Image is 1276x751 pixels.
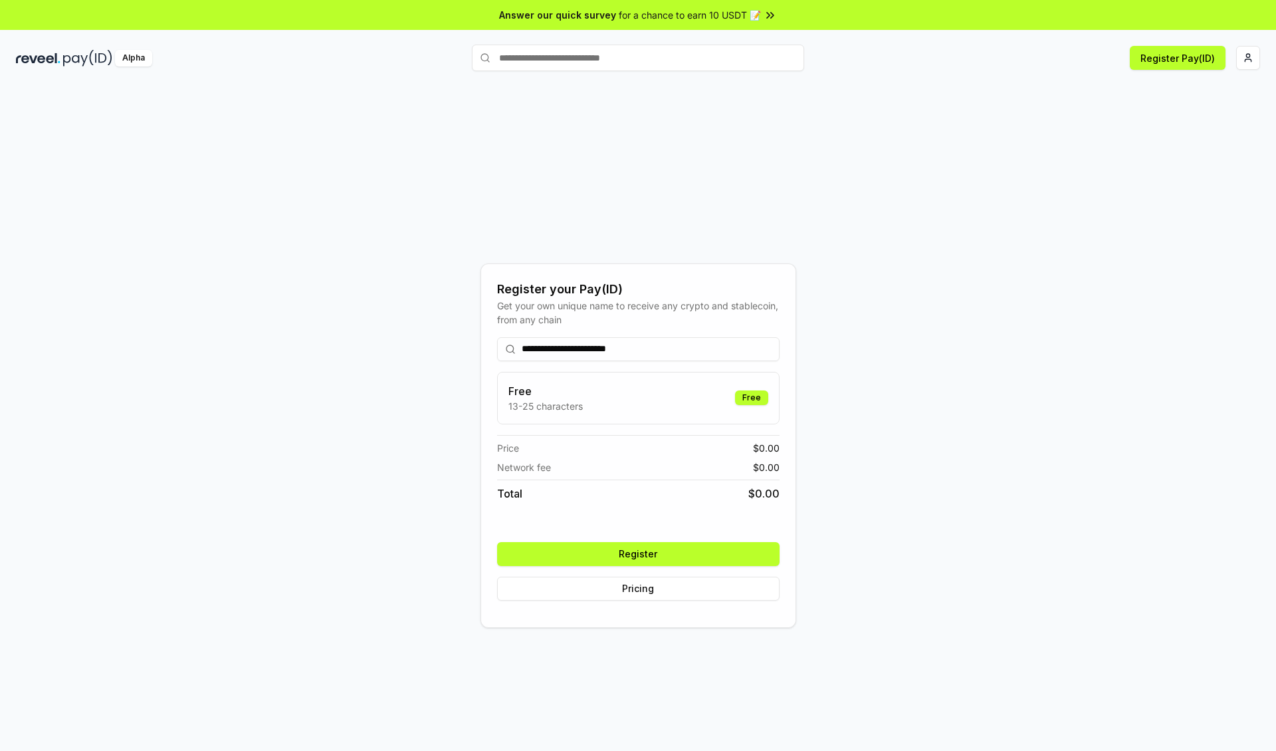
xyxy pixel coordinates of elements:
[16,50,60,67] img: reveel_dark
[497,299,780,327] div: Get your own unique name to receive any crypto and stablecoin, from any chain
[63,50,112,67] img: pay_id
[497,460,551,474] span: Network fee
[735,390,768,405] div: Free
[508,383,583,399] h3: Free
[748,486,780,502] span: $ 0.00
[497,280,780,299] div: Register your Pay(ID)
[499,8,616,22] span: Answer our quick survey
[508,399,583,413] p: 13-25 characters
[753,460,780,474] span: $ 0.00
[1130,46,1225,70] button: Register Pay(ID)
[753,441,780,455] span: $ 0.00
[497,577,780,601] button: Pricing
[619,8,761,22] span: for a chance to earn 10 USDT 📝
[497,486,522,502] span: Total
[497,441,519,455] span: Price
[497,542,780,566] button: Register
[115,50,152,67] div: Alpha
